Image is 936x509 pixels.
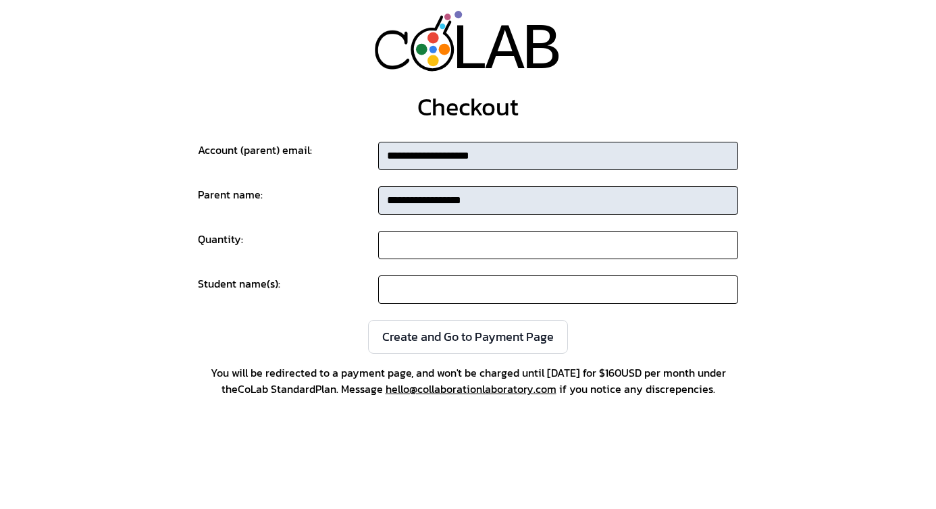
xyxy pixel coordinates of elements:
[342,11,594,72] a: LAB
[417,93,519,120] div: Checkout
[522,11,561,90] div: B
[386,381,556,397] a: hello@​collaboration​laboratory​.com
[198,275,378,304] div: Student name(s):
[486,11,525,90] div: A
[198,231,378,259] div: Quantity:
[198,142,378,170] div: Account (parent) email:
[198,365,738,397] span: You will be redirected to a payment page, and won't be charged until [DATE] for $ 160 USD per mon...
[198,186,378,215] div: Parent name:
[368,320,568,354] button: Create and Go to Payment Page
[450,11,489,90] div: L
